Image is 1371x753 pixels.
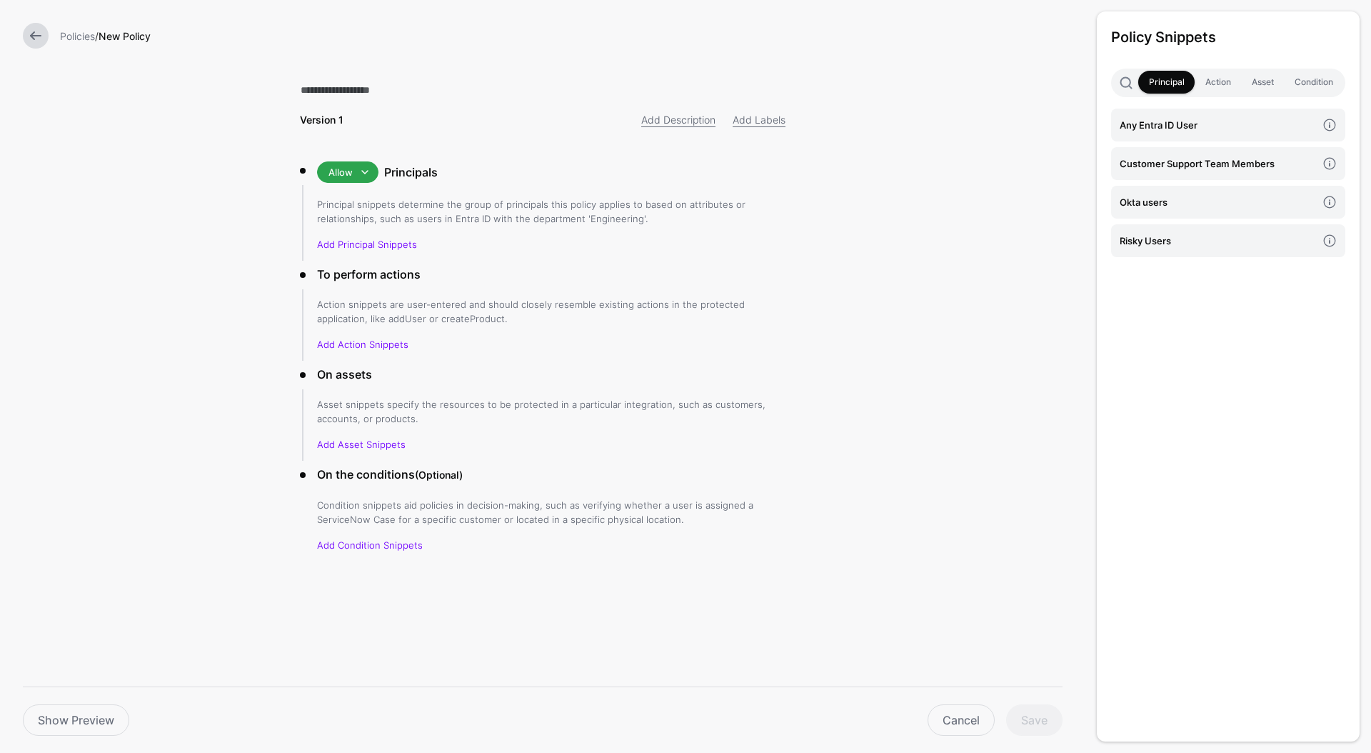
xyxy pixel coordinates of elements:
a: Policies [60,30,95,42]
strong: Version 1 [300,114,343,126]
span: Allow [328,166,353,178]
a: Action [1195,71,1241,94]
a: Add Labels [733,114,785,126]
h3: To perform actions [317,266,785,283]
h4: Okta users [1120,194,1317,210]
a: Condition [1284,71,1343,94]
h4: Any Entra ID User [1120,117,1317,133]
small: (Optional) [415,469,463,481]
p: Asset snippets specify the resources to be protected in a particular integration, such as custome... [317,397,785,426]
a: Add Asset Snippets [317,439,406,450]
a: Add Description [641,114,715,126]
p: Principal snippets determine the group of principals this policy applies to based on attributes o... [317,197,785,226]
a: Asset [1241,71,1284,94]
h3: Policy Snippets [1111,26,1345,49]
a: Add Principal Snippets [317,239,417,250]
h4: Customer Support Team Members [1120,156,1317,171]
a: Principal [1138,71,1195,94]
strong: New Policy [99,30,151,42]
p: Action snippets are user-entered and should closely resemble existing actions in the protected ap... [317,297,785,326]
a: Show Preview [23,704,129,736]
h3: On the conditions [317,466,785,484]
a: Add Condition Snippets [317,539,423,551]
p: Condition snippets aid policies in decision-making, such as verifying whether a user is assigned ... [317,498,785,527]
a: Cancel [928,704,995,736]
a: Add Action Snippets [317,339,408,350]
div: / [54,29,1068,44]
h3: Principals [384,164,785,181]
h4: Risky Users [1120,233,1317,249]
h3: On assets [317,366,785,383]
